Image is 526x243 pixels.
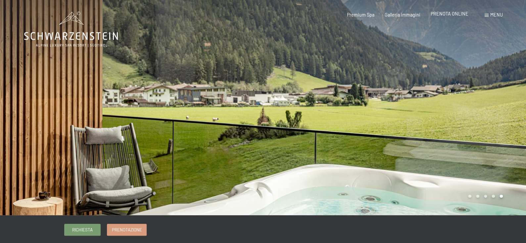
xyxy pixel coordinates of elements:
[385,12,420,18] a: Galleria immagini
[72,227,93,233] span: Richiesta
[431,11,468,17] a: PRENOTA ONLINE
[347,12,374,18] a: Premium Spa
[112,227,142,233] span: Prenotazione
[490,12,503,18] span: Menu
[107,224,146,235] a: Prenotazione
[65,224,100,235] a: Richiesta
